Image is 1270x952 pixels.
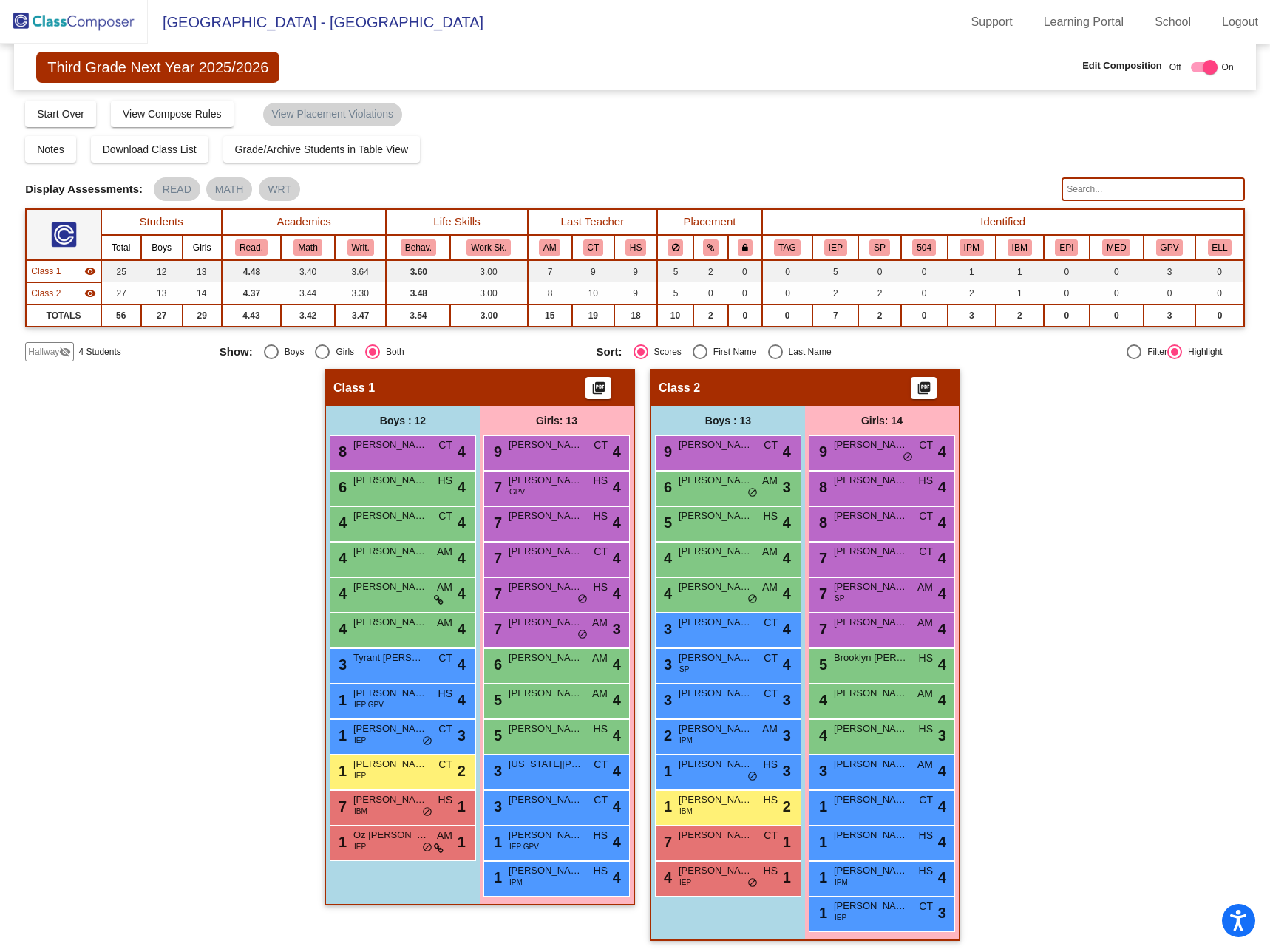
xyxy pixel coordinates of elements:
span: Brooklyn [PERSON_NAME] [834,650,908,665]
td: Hidden teacher - No Class Name [26,282,101,305]
span: CT [764,650,778,666]
span: 9 [660,443,672,460]
span: [PERSON_NAME] [353,509,427,523]
span: Grade/Archive Students in Table View [235,143,409,155]
span: 4 [458,476,466,498]
button: IPM [960,239,984,256]
span: Tyrant [PERSON_NAME] [353,650,427,665]
span: 8 [815,514,827,531]
mat-chip: WRT [259,177,300,201]
span: do_not_disturb_alt [747,487,758,499]
span: AM [592,650,608,666]
td: 0 [1044,260,1090,282]
span: 4 [335,621,347,637]
button: IBM [1008,239,1032,256]
td: 2 [858,282,900,305]
td: 0 [1044,282,1090,305]
td: 5 [657,260,693,282]
span: Download Class List [103,143,197,155]
button: Work Sk. [466,239,511,256]
span: 9 [490,443,502,460]
td: 4.43 [222,305,281,327]
td: 0 [1195,305,1243,327]
span: 4 [458,653,466,676]
button: ELL [1208,239,1232,256]
span: [PERSON_NAME] [509,686,583,701]
span: [PERSON_NAME] [353,473,427,488]
button: Print Students Details [585,377,611,399]
th: EpiPen [1044,235,1090,260]
th: 504 Plan [901,235,948,260]
td: 0 [728,260,762,282]
td: 1 [948,260,996,282]
button: SP [869,239,890,256]
span: 4 [613,511,621,534]
td: 0 [1090,282,1144,305]
td: 3.47 [335,305,387,327]
span: [PERSON_NAME] [679,686,753,701]
a: Logout [1210,10,1270,34]
span: 7 [490,514,502,531]
span: 4 [613,547,621,569]
span: AM [762,544,778,560]
span: [PERSON_NAME] [679,544,753,559]
span: 4 [783,653,791,676]
button: Writ. [347,239,374,256]
span: 4 [458,618,466,640]
span: 4 [783,582,791,605]
span: 5 [660,514,672,531]
td: 10 [657,305,693,327]
span: 4 [335,514,347,531]
th: Individual Planning Meetings In Process for Behavior [996,235,1044,260]
span: [PERSON_NAME] [834,509,908,523]
td: 13 [141,282,183,305]
span: Class 2 [31,287,61,300]
span: do_not_disturb_alt [577,594,588,605]
span: 4 [613,476,621,498]
span: 4 [938,582,946,605]
td: 25 [101,260,141,282]
span: AM [762,473,778,489]
span: 4 [938,618,946,640]
td: 3.48 [386,282,450,305]
td: 9 [572,260,614,282]
span: 4 [783,618,791,640]
span: 4 [938,511,946,534]
td: 12 [141,260,183,282]
span: [PERSON_NAME] [509,473,583,488]
span: CT [764,438,778,453]
span: SP [835,593,844,604]
mat-icon: picture_as_pdf [589,381,607,401]
td: 3.60 [386,260,450,282]
span: [PERSON_NAME] [353,544,427,559]
th: Placement [657,209,761,235]
span: 4 [613,441,621,463]
button: CT [583,239,604,256]
button: Download Class List [91,136,208,163]
button: Math [293,239,322,256]
td: 4.37 [222,282,281,305]
td: 10 [572,282,614,305]
span: CT [594,544,608,560]
span: CT [919,438,933,453]
th: Courtney Tucker [572,235,614,260]
span: 7 [815,621,827,637]
th: Keep with teacher [728,235,762,260]
span: [PERSON_NAME] [834,438,908,452]
span: 4 [335,550,347,566]
span: [PERSON_NAME] [679,579,753,594]
td: 0 [1090,260,1144,282]
button: 504 [912,239,936,256]
mat-icon: picture_as_pdf [914,381,932,401]
td: 0 [693,282,728,305]
td: 7 [812,305,858,327]
span: Off [1169,61,1181,74]
span: 5 [815,656,827,673]
span: Start Over [37,108,84,120]
td: 0 [1195,260,1243,282]
mat-icon: visibility [84,265,96,277]
span: [PERSON_NAME] [353,615,427,630]
div: Boys [279,345,305,358]
span: CT [919,509,933,524]
td: 18 [614,305,657,327]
